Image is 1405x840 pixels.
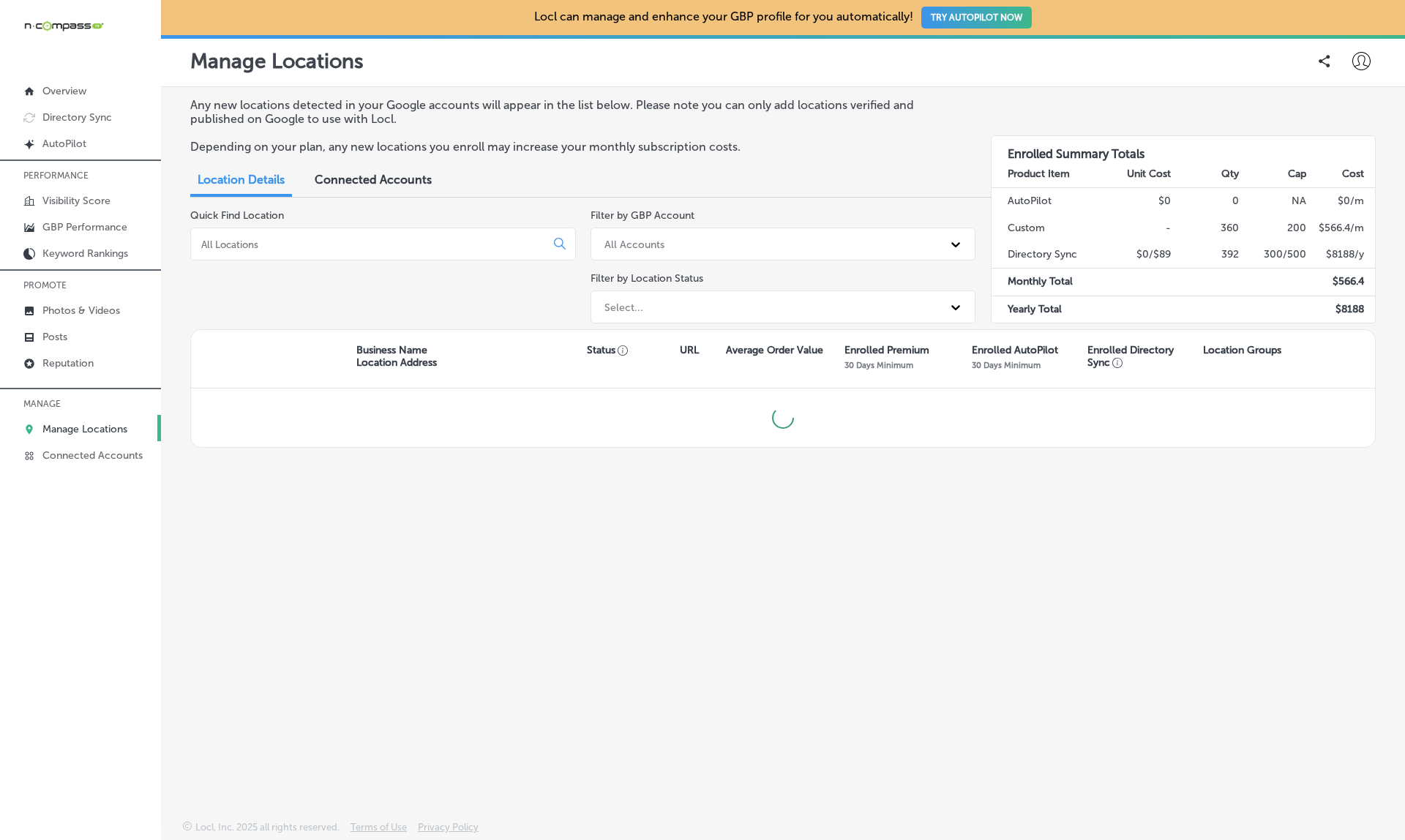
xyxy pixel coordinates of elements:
[1240,215,1308,241] td: 200
[190,140,961,154] p: Depending on your plan, any new locations you enroll may increase your monthly subscription costs.
[1104,161,1172,188] th: Unit Cost
[1104,188,1172,215] td: $0
[1172,215,1240,241] td: 360
[992,136,1376,161] h3: Enrolled Summary Totals
[1307,161,1375,188] th: Cost
[680,344,699,356] p: URL
[42,221,127,233] p: GBP Performance
[1240,241,1308,269] td: 300/500
[1104,215,1172,241] td: -
[351,822,407,840] a: Terms of Use
[42,357,94,370] p: Reputation
[190,49,364,73] p: Manage Locations
[198,173,285,187] span: Location Details
[315,173,432,187] span: Connected Accounts
[972,360,1041,370] p: 30 Days Minimum
[921,7,1032,29] button: TRY AUTOPILOT NOW
[591,209,694,222] label: Filter by GBP Account
[42,111,112,124] p: Directory Sync
[1172,241,1240,269] td: 392
[844,344,929,356] p: Enrolled Premium
[844,360,913,370] p: 30 Days Minimum
[195,822,340,833] p: Locl, Inc. 2025 all rights reserved.
[604,301,643,313] div: Select...
[1307,296,1375,323] td: $ 8188
[1240,161,1308,188] th: Cap
[1307,269,1375,296] td: $ 566.4
[42,331,67,343] p: Posts
[190,98,961,126] p: Any new locations detected in your Google accounts will appear in the list below. Please note you...
[587,344,679,356] p: Status
[1008,168,1070,180] strong: Product Item
[1087,344,1196,369] p: Enrolled Directory Sync
[1104,241,1172,269] td: $0/$89
[200,238,542,251] input: All Locations
[972,344,1058,356] p: Enrolled AutoPilot
[1307,188,1375,215] td: $ 0 /m
[23,19,104,33] img: 660ab0bf-5cc7-4cb8-ba1c-48b5ae0f18e60NCTV_CLogo_TV_Black_-500x88.png
[42,195,110,207] p: Visibility Score
[726,344,823,356] p: Average Order Value
[992,269,1104,296] td: Monthly Total
[1240,188,1308,215] td: NA
[42,85,86,97] p: Overview
[992,241,1104,269] td: Directory Sync
[1172,161,1240,188] th: Qty
[992,296,1104,323] td: Yearly Total
[992,188,1104,215] td: AutoPilot
[992,215,1104,241] td: Custom
[1203,344,1281,356] p: Location Groups
[42,247,128,260] p: Keyword Rankings
[604,238,664,250] div: All Accounts
[42,138,86,150] p: AutoPilot
[418,822,479,840] a: Privacy Policy
[42,449,143,462] p: Connected Accounts
[1172,188,1240,215] td: 0
[190,209,284,222] label: Quick Find Location
[42,423,127,435] p: Manage Locations
[42,304,120,317] p: Photos & Videos
[1307,241,1375,269] td: $ 8188 /y
[1307,215,1375,241] td: $ 566.4 /m
[591,272,703,285] label: Filter by Location Status
[356,344,437,369] p: Business Name Location Address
